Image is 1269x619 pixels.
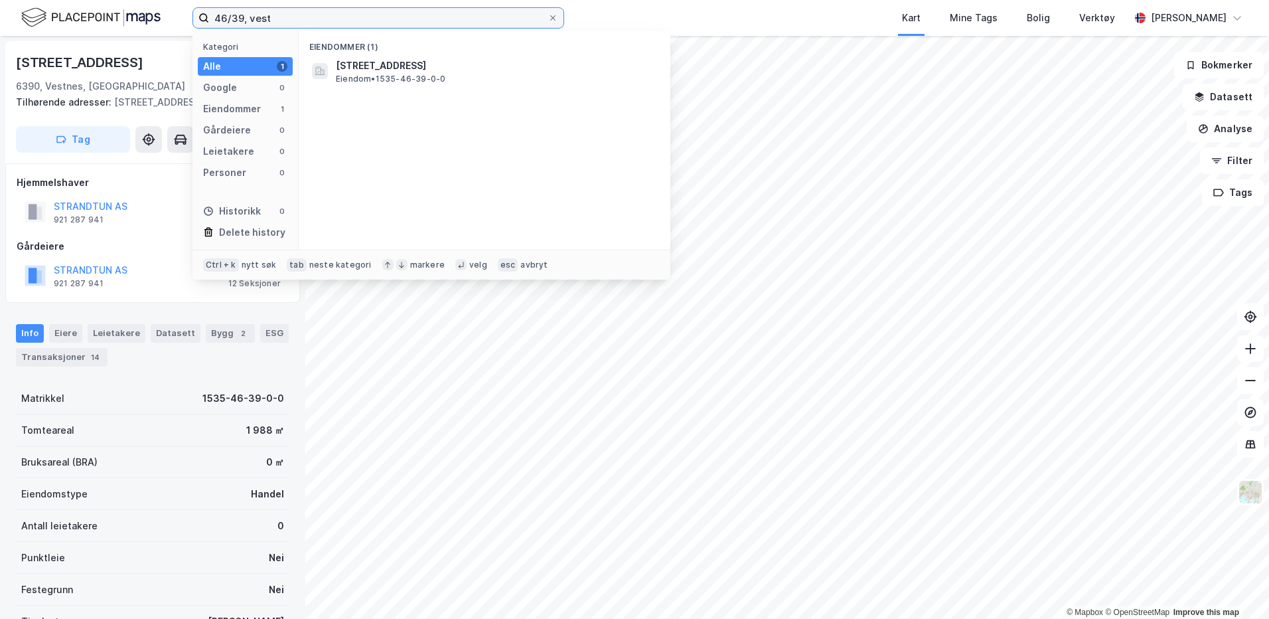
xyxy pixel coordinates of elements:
[209,8,548,28] input: Søk på adresse, matrikkel, gårdeiere, leietakere eller personer
[336,74,445,84] span: Eiendom • 1535-46-39-0-0
[21,422,74,438] div: Tomteareal
[1202,179,1264,206] button: Tags
[21,391,64,406] div: Matrikkel
[21,518,98,534] div: Antall leietakere
[277,61,287,72] div: 1
[269,582,284,598] div: Nei
[1174,52,1264,78] button: Bokmerker
[49,324,82,343] div: Eiere
[203,58,221,74] div: Alle
[16,324,44,343] div: Info
[17,175,289,191] div: Hjemmelshaver
[1200,147,1264,174] button: Filter
[203,80,237,96] div: Google
[54,278,104,289] div: 921 287 941
[228,278,281,289] div: 12 Seksjoner
[21,486,88,502] div: Eiendomstype
[203,203,261,219] div: Historikk
[1027,10,1050,26] div: Bolig
[88,324,145,343] div: Leietakere
[1151,10,1227,26] div: [PERSON_NAME]
[299,31,670,55] div: Eiendommer (1)
[1183,84,1264,110] button: Datasett
[287,258,307,272] div: tab
[950,10,998,26] div: Mine Tags
[206,324,255,343] div: Bygg
[17,238,289,254] div: Gårdeiere
[16,126,130,153] button: Tag
[277,125,287,135] div: 0
[1238,480,1263,505] img: Z
[1203,555,1269,619] iframe: Chat Widget
[336,58,654,74] span: [STREET_ADDRESS]
[151,324,200,343] div: Datasett
[1173,608,1239,617] a: Improve this map
[277,82,287,93] div: 0
[260,324,289,343] div: ESG
[203,258,239,272] div: Ctrl + k
[16,94,279,110] div: [STREET_ADDRESS]
[277,518,284,534] div: 0
[277,206,287,217] div: 0
[219,224,285,240] div: Delete history
[21,454,98,470] div: Bruksareal (BRA)
[203,165,246,181] div: Personer
[1203,555,1269,619] div: Kontrollprogram for chat
[203,122,251,138] div: Gårdeiere
[16,78,185,94] div: 6390, Vestnes, [GEOGRAPHIC_DATA]
[54,215,104,225] div: 921 287 941
[202,391,284,406] div: 1535-46-39-0-0
[246,422,284,438] div: 1 988 ㎡
[277,104,287,114] div: 1
[1067,608,1103,617] a: Mapbox
[269,550,284,566] div: Nei
[277,167,287,178] div: 0
[1105,608,1169,617] a: OpenStreetMap
[88,351,102,364] div: 14
[309,260,372,270] div: neste kategori
[469,260,487,270] div: velg
[410,260,445,270] div: markere
[203,42,293,52] div: Kategori
[1079,10,1115,26] div: Verktøy
[498,258,518,272] div: esc
[251,486,284,502] div: Handel
[520,260,548,270] div: avbryt
[21,550,65,566] div: Punktleie
[266,454,284,470] div: 0 ㎡
[242,260,277,270] div: nytt søk
[277,146,287,157] div: 0
[236,327,250,340] div: 2
[16,52,146,73] div: [STREET_ADDRESS]
[203,143,254,159] div: Leietakere
[1187,116,1264,142] button: Analyse
[21,6,161,29] img: logo.f888ab2527a4732fd821a326f86c7f29.svg
[16,348,108,367] div: Transaksjoner
[16,96,114,108] span: Tilhørende adresser:
[21,582,73,598] div: Festegrunn
[902,10,921,26] div: Kart
[203,101,261,117] div: Eiendommer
